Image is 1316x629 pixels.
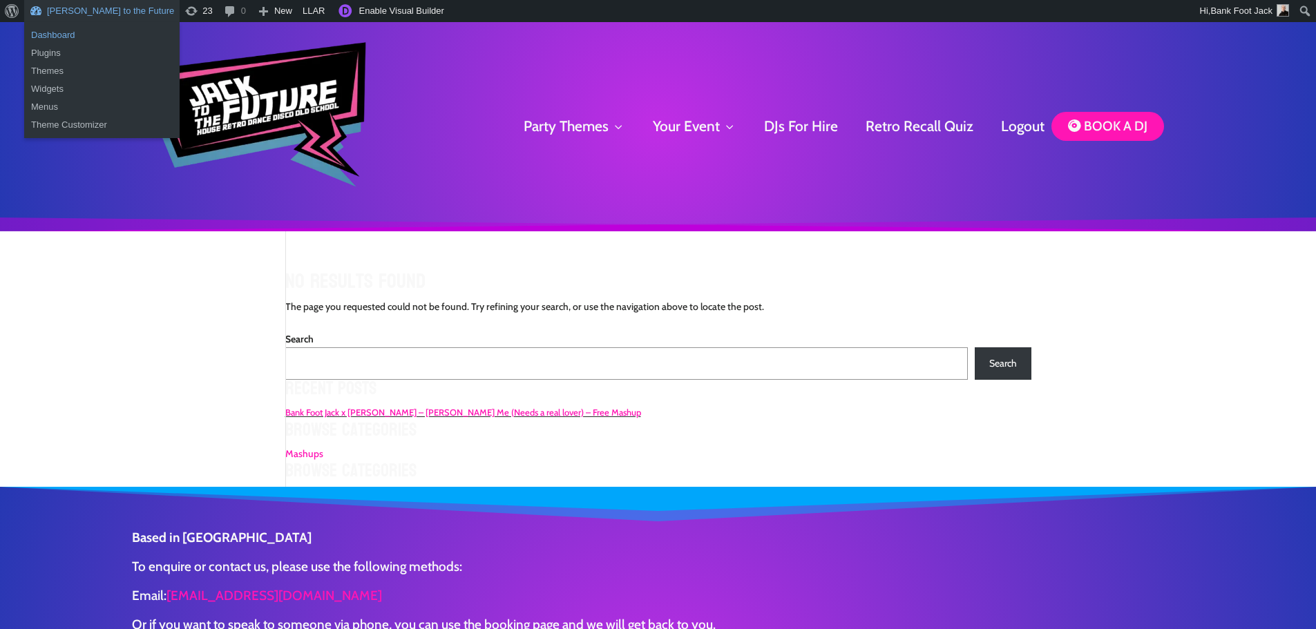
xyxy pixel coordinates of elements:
a: Menus [24,98,180,116]
span: 3 [611,122,625,132]
a: Plugins [24,44,180,62]
ul: Jack to the Future [24,22,180,66]
a: Dashboard [24,26,180,44]
div: Domain Overview [55,88,124,97]
a: Your Event3 [653,117,736,135]
p: The page you requested could not be found. Try refining your search, or use the navigation above ... [285,299,876,316]
span: 3 [722,122,736,132]
img: website_grey.svg [22,36,33,47]
a: DJs For Hire [764,117,838,135]
label: Search [285,333,314,345]
a: [EMAIL_ADDRESS][DOMAIN_NAME] [166,588,382,603]
strong: Based in [GEOGRAPHIC_DATA] [132,530,312,545]
h2: Recent Posts [285,380,1031,405]
a: Themes [24,62,180,80]
button: Search [975,347,1031,379]
a: Retro Recall Quiz [866,117,973,135]
a: Bank Foot Jack x [PERSON_NAME] – [PERSON_NAME] Me (Needs a real lover) – Free Mashup [285,407,641,418]
ul: Jack to the Future [24,58,180,138]
span: Bank Foot Jack [1210,6,1272,16]
img: tab_domain_overview_orange.svg [40,87,51,98]
div: v 4.0.25 [39,22,68,33]
a: Theme Customizer [24,116,180,134]
p: To enquire or contact us, please use the following methods: [132,559,716,588]
img: tab_keywords_by_traffic_grey.svg [140,87,151,98]
a: Logout [1001,117,1045,135]
a: Party Themes3 [524,117,625,135]
p: Email: [132,588,716,617]
h2: Browse Categories [285,462,1031,487]
h2: Browse Categories [285,421,1031,446]
span:  [1068,119,1080,132]
div: Keywords by Traffic [155,88,228,97]
img: logo_orange.svg [22,22,33,33]
a: Mashups [285,447,323,460]
img: Jack to the future Logo [137,35,388,219]
a: BOOK A DJ [1051,112,1164,141]
h1: No Results Found [285,271,876,299]
a: Widgets [24,80,180,98]
div: Domain: [DOMAIN_NAME] [36,36,152,47]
